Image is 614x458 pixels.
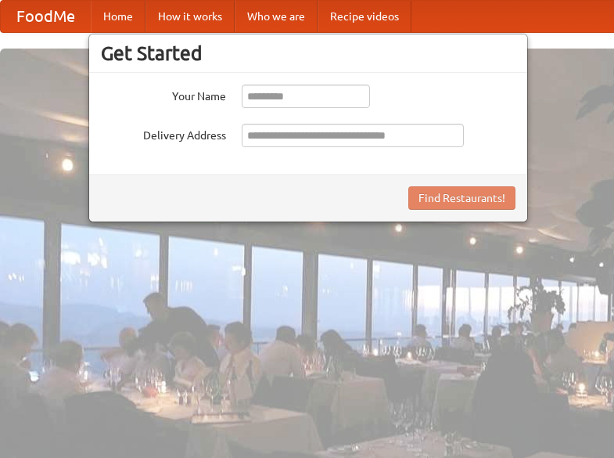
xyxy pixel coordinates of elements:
[145,1,235,32] a: How it works
[235,1,318,32] a: Who we are
[1,1,91,32] a: FoodMe
[101,41,515,65] h3: Get Started
[101,124,226,143] label: Delivery Address
[408,186,515,210] button: Find Restaurants!
[101,85,226,104] label: Your Name
[91,1,145,32] a: Home
[318,1,411,32] a: Recipe videos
